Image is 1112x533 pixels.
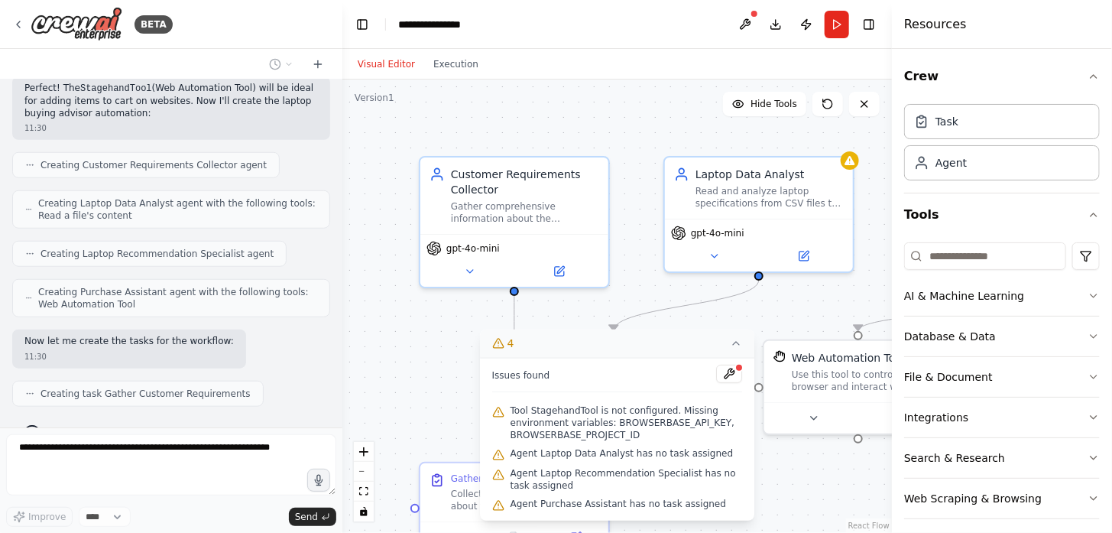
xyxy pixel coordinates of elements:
[41,248,274,260] span: Creating Laptop Recommendation Specialist agent
[38,286,317,310] span: Creating Purchase Assistant agent with the following tools: Web Automation Tool
[663,156,854,273] div: Laptop Data AnalystRead and analyze laptop specifications from CSV files to identify the best mat...
[354,502,374,522] button: toggle interactivity
[507,295,522,453] g: Edge from 652f136a-2f8d-40b5-83b1-cc04d812b152 to 9b22677d-e003-46ae-9930-241e67a002bc
[904,98,1100,193] div: Crew
[935,155,967,171] div: Agent
[28,511,66,523] span: Improve
[904,438,1100,478] button: Search & Research
[295,511,318,523] span: Send
[41,388,251,400] span: Creating task Gather Customer Requirements
[419,156,610,288] div: Customer Requirements CollectorGather comprehensive information about the customer's laptop needs...
[695,167,844,182] div: Laptop Data Analyst
[307,469,330,492] button: Click to speak your automation idea
[306,55,330,73] button: Start a new chat
[511,447,734,460] span: Agent Laptop Data Analyst has no task assigned
[904,357,1100,397] button: File & Document
[773,350,786,362] img: StagehandTool
[451,200,599,225] div: Gather comprehensive information about the customer's laptop needs including use case, budget, pr...
[792,350,905,366] div: Web Automation Tool
[80,83,152,94] code: StagehandTool
[398,17,475,32] nav: breadcrumb
[763,340,954,435] div: StagehandToolWeb Automation ToolUse this tool to control a web browser and interact with websites...
[935,114,958,129] div: Task
[480,330,755,358] button: 4
[355,92,394,104] div: Version 1
[135,15,173,34] div: BETA
[606,280,767,330] g: Edge from a40808b8-b394-41fd-b548-4b7869576d1f to f4d478f9-0d1d-42f9-8387-609ada387d25
[38,197,317,222] span: Creating Laptop Data Analyst agent with the following tools: Read a file's content
[511,467,743,492] span: Agent Laptop Recommendation Specialist has no task assigned
[511,498,726,510] span: Agent Purchase Assistant has no task assigned
[354,462,374,482] button: zoom out
[451,488,599,512] div: Collect detailed information about the customer's laptop needs including their primary use case (...
[695,185,844,210] div: Read and analyze laptop specifications from CSV files to identify the best matches based on custo...
[6,507,73,527] button: Improve
[904,276,1100,316] button: AI & Machine Learning
[24,122,318,134] div: 11:30
[792,369,943,393] div: Use this tool to control a web browser and interact with websites using natural language. Capabil...
[354,442,374,522] div: React Flow controls
[24,336,234,348] p: Now let me create the tasks for the workflow:
[904,55,1100,98] button: Crew
[691,227,744,239] span: gpt-4o-mini
[516,262,602,281] button: Open in side panel
[904,15,967,34] h4: Resources
[289,508,336,526] button: Send
[858,14,880,35] button: Hide right sidebar
[492,369,550,382] span: Issues found
[41,159,267,171] span: Creating Customer Requirements Collector agent
[263,55,300,73] button: Switch to previous chat
[24,83,318,119] p: Perfect! The (Web Automation Tool) will be ideal for adding items to cart on websites. Now I'll c...
[31,7,122,41] img: Logo
[760,247,847,265] button: Open in side panel
[46,427,94,439] span: Thinking...
[723,92,806,116] button: Hide Tools
[904,479,1100,518] button: Web Scraping & Browsing
[451,167,599,197] div: Customer Requirements Collector
[848,522,890,530] a: React Flow attribution
[424,55,488,73] button: Execution
[511,405,743,441] span: Tool StagehandTool is not configured. Missing environment variables: BROWSERBASE_API_KEY, BROWSER...
[349,55,424,73] button: Visual Editor
[904,317,1100,356] button: Database & Data
[354,442,374,462] button: zoom in
[860,409,946,427] button: Open in side panel
[446,242,500,255] span: gpt-4o-mini
[904,193,1100,236] button: Tools
[904,398,1100,437] button: Integrations
[507,336,514,351] span: 4
[354,482,374,502] button: fit view
[751,98,797,110] span: Hide Tools
[24,351,234,362] div: 11:30
[904,236,1100,531] div: Tools
[352,14,373,35] button: Hide left sidebar
[451,473,597,485] div: Gather Customer Requirements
